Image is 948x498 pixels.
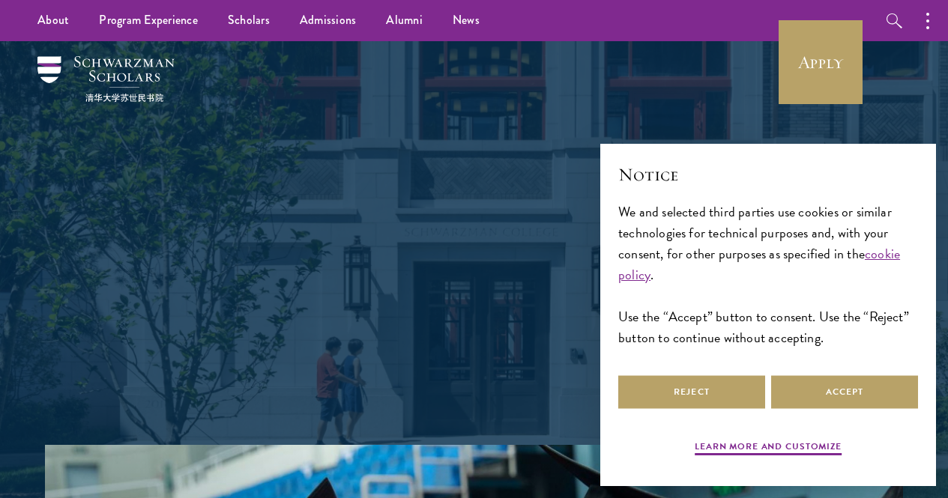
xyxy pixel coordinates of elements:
button: Learn more and customize [695,440,842,458]
div: We and selected third parties use cookies or similar technologies for technical purposes and, wit... [618,201,918,349]
a: Apply [779,20,863,104]
h2: Notice [618,162,918,187]
button: Accept [771,375,918,409]
img: Schwarzman Scholars [37,56,175,102]
p: Schwarzman Scholars is a prestigious one-year, fully funded master’s program in global affairs at... [205,228,744,370]
button: Reject [618,375,765,409]
a: cookie policy [618,243,900,285]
